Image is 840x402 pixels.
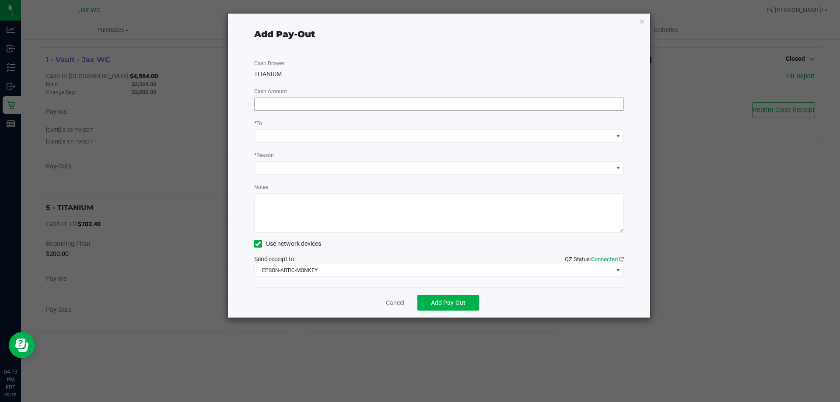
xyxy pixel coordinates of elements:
iframe: Resource center [9,332,35,358]
span: Connected [591,256,618,262]
label: Use network devices [254,239,321,248]
label: Reason [254,151,274,159]
label: Cash Drawer [254,59,284,67]
a: Cancel [386,298,404,308]
span: Send receipt to: [254,255,296,262]
span: Cash Amount [254,88,287,94]
button: Add Pay-Out [417,295,479,311]
span: Add Pay-Out [431,299,465,306]
label: Notes [254,183,268,191]
span: QZ Status: [565,256,624,262]
label: To [254,119,262,127]
div: Add Pay-Out [254,28,315,41]
div: TITANIUM [254,70,624,79]
span: EPSON-ARTIC-MONKEY [255,264,613,276]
